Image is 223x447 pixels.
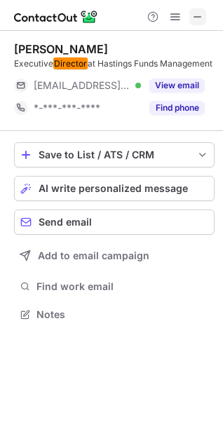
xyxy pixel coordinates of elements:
button: Find work email [14,277,215,296]
button: Add to email campaign [14,243,215,268]
button: Reveal Button [149,78,205,92]
span: AI write personalized message [39,183,188,194]
button: Notes [14,305,215,324]
button: Send email [14,209,215,235]
span: Notes [36,308,209,321]
button: save-profile-one-click [14,142,215,167]
div: Executive at Hastings Funds Management [14,57,215,70]
button: AI write personalized message [14,176,215,201]
img: ContactOut v5.3.10 [14,8,98,25]
span: Find work email [36,280,209,293]
button: Reveal Button [149,101,205,115]
div: Save to List / ATS / CRM [39,149,190,160]
em: Director [53,57,88,69]
span: Add to email campaign [38,250,149,261]
div: [PERSON_NAME] [14,42,108,56]
span: [EMAIL_ADDRESS][DOMAIN_NAME] [34,79,130,92]
span: Send email [39,216,92,228]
